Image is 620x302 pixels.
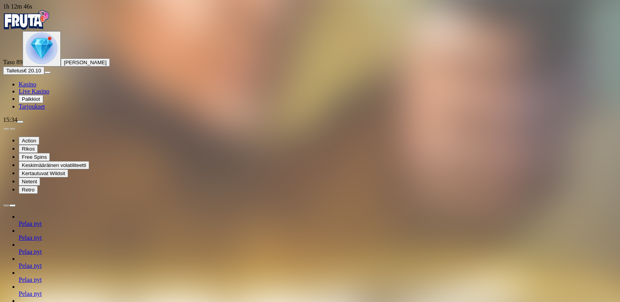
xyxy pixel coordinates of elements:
a: Pelaa nyt [19,220,42,227]
a: Pelaa nyt [19,290,42,297]
button: menu [17,121,23,123]
span: Netent [22,179,37,184]
button: Free Spins [19,153,50,161]
img: level unlocked [26,32,58,64]
span: Rikos [22,146,35,152]
button: menu [44,71,51,74]
button: Retro [19,186,38,194]
button: prev slide [3,204,9,207]
button: next slide [9,204,16,207]
a: Pelaa nyt [19,248,42,255]
a: Pelaa nyt [19,234,42,241]
button: Rikos [19,145,38,153]
a: Fruta [3,24,50,31]
button: [PERSON_NAME] [61,58,110,67]
button: prev slide [3,128,9,130]
span: Talletus [6,68,24,74]
a: Pelaa nyt [19,276,42,283]
nav: Main menu [3,81,617,110]
a: Pelaa nyt [19,262,42,269]
a: Live Kasino [19,88,49,95]
img: Fruta [3,10,50,30]
button: Netent [19,177,40,186]
span: Palkkiot [22,96,40,102]
button: Kertautuvat Wildsit [19,169,68,177]
span: user session time [3,3,32,10]
span: 15:34 [3,116,17,123]
button: Keskimääräinen volatiliteetti [19,161,89,169]
a: Kasino [19,81,36,88]
button: next slide [9,128,16,130]
nav: Primary [3,10,617,110]
span: Kertautuvat Wildsit [22,170,65,176]
span: [PERSON_NAME] [64,60,107,65]
span: Free Spins [22,154,47,160]
button: Action [19,137,39,145]
button: Talletusplus icon€ 20.10 [3,67,44,75]
span: Action [22,138,36,144]
span: Keskimääräinen volatiliteetti [22,162,86,168]
a: Tarjoukset [19,103,45,110]
span: Taso 89 [3,59,23,65]
button: level unlocked [23,31,61,67]
span: € 20.10 [24,68,41,74]
span: Retro [22,187,35,193]
button: Palkkiot [19,95,43,103]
